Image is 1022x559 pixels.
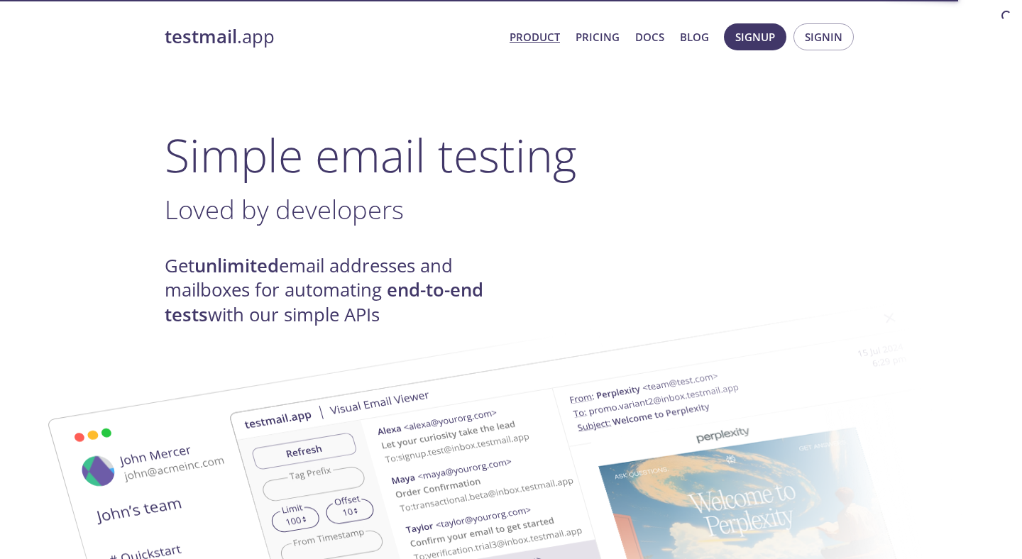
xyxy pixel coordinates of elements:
span: Signup [735,28,775,46]
h1: Simple email testing [165,128,857,182]
span: Loved by developers [165,192,404,227]
h4: Get email addresses and mailboxes for automating with our simple APIs [165,254,511,327]
a: Product [510,28,560,46]
button: Signup [724,23,786,50]
span: Signin [805,28,842,46]
strong: end-to-end tests [165,277,483,326]
a: Docs [635,28,664,46]
strong: testmail [165,24,237,49]
a: Blog [680,28,709,46]
button: Signin [793,23,854,50]
a: Pricing [576,28,620,46]
a: testmail.app [165,25,498,49]
strong: unlimited [194,253,279,278]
